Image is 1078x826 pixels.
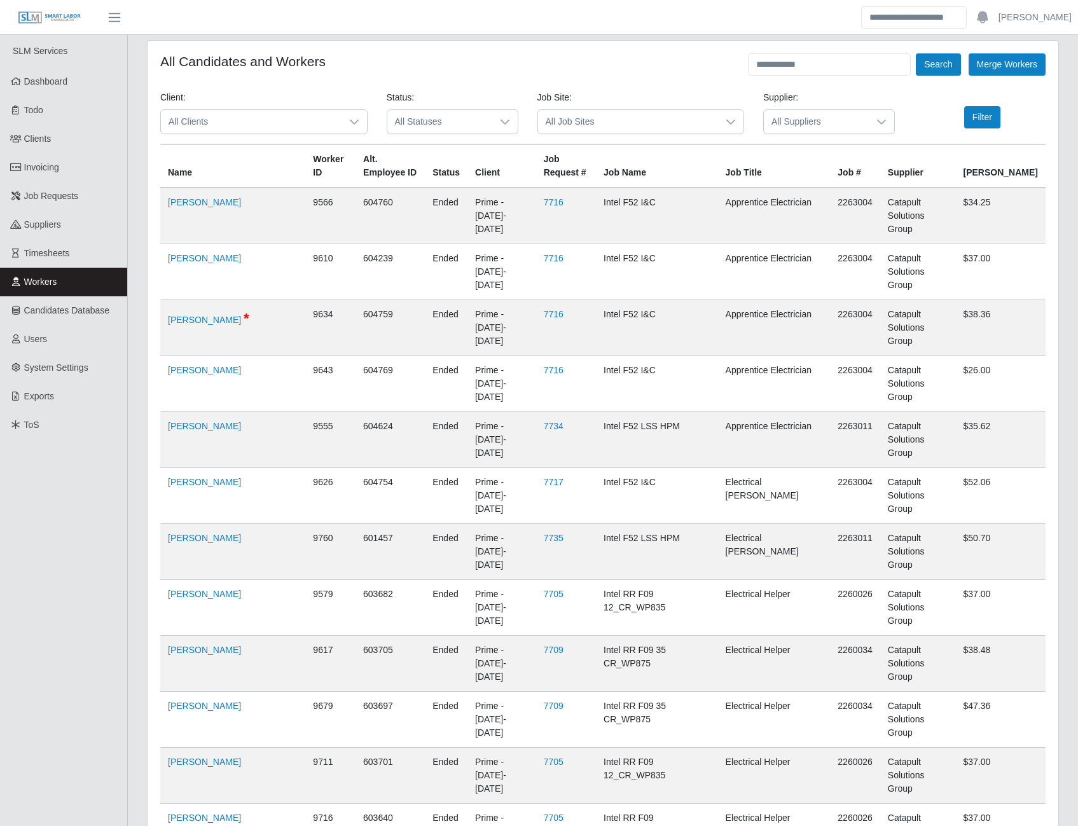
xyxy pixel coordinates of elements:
[538,110,719,134] span: All Job Sites
[24,191,79,201] span: Job Requests
[830,468,880,524] td: 2263004
[356,300,425,356] td: 604759
[356,468,425,524] td: 604754
[467,188,536,244] td: Prime - [DATE]-[DATE]
[425,244,467,300] td: ended
[718,748,831,804] td: Electrical Helper
[305,145,356,188] th: Worker ID
[168,645,241,655] a: [PERSON_NAME]
[830,412,880,468] td: 2263011
[544,757,563,767] a: 7705
[544,365,563,375] a: 7716
[425,412,467,468] td: ended
[467,412,536,468] td: Prime - [DATE]-[DATE]
[596,524,718,580] td: Intel F52 LSS HPM
[305,524,356,580] td: 9760
[880,188,956,244] td: Catapult Solutions Group
[880,244,956,300] td: Catapult Solutions Group
[718,468,831,524] td: Electrical [PERSON_NAME]
[596,412,718,468] td: Intel F52 LSS HPM
[168,197,241,207] a: [PERSON_NAME]
[596,748,718,804] td: Intel RR F09 12_CR_WP835
[305,356,356,412] td: 9643
[596,145,718,188] th: Job Name
[425,748,467,804] td: ended
[880,580,956,636] td: Catapult Solutions Group
[387,110,492,134] span: All Statuses
[955,356,1046,412] td: $26.00
[467,636,536,692] td: Prime - [DATE]-[DATE]
[955,188,1046,244] td: $34.25
[718,300,831,356] td: Apprentice Electrician
[969,53,1046,76] button: Merge Workers
[536,145,596,188] th: Job Request #
[425,356,467,412] td: ended
[537,91,572,104] label: Job Site:
[544,477,563,487] a: 7717
[880,412,956,468] td: Catapult Solutions Group
[718,188,831,244] td: Apprentice Electrician
[467,300,536,356] td: Prime - [DATE]-[DATE]
[830,356,880,412] td: 2263004
[305,636,356,692] td: 9617
[168,813,241,823] a: [PERSON_NAME]
[955,636,1046,692] td: $38.48
[955,145,1046,188] th: [PERSON_NAME]
[13,46,67,56] span: SLM Services
[425,580,467,636] td: ended
[596,692,718,748] td: Intel RR F09 35 CR_WP875
[425,692,467,748] td: ended
[467,244,536,300] td: Prime - [DATE]-[DATE]
[356,356,425,412] td: 604769
[544,309,563,319] a: 7716
[718,412,831,468] td: Apprentice Electrician
[356,244,425,300] td: 604239
[861,6,967,29] input: Search
[305,468,356,524] td: 9626
[18,11,81,25] img: SLM Logo
[305,412,356,468] td: 9555
[305,580,356,636] td: 9579
[160,53,326,69] h4: All Candidates and Workers
[955,580,1046,636] td: $37.00
[168,701,241,711] a: [PERSON_NAME]
[467,356,536,412] td: Prime - [DATE]-[DATE]
[168,589,241,599] a: [PERSON_NAME]
[160,91,186,104] label: Client:
[467,580,536,636] td: Prime - [DATE]-[DATE]
[880,692,956,748] td: Catapult Solutions Group
[880,145,956,188] th: Supplier
[596,636,718,692] td: Intel RR F09 35 CR_WP875
[387,91,415,104] label: Status:
[544,533,563,543] a: 7735
[24,277,57,287] span: Workers
[305,300,356,356] td: 9634
[955,468,1046,524] td: $52.06
[880,468,956,524] td: Catapult Solutions Group
[24,134,52,144] span: Clients
[425,145,467,188] th: Status
[305,748,356,804] td: 9711
[24,105,43,115] span: Todo
[830,188,880,244] td: 2263004
[24,76,68,86] span: Dashboard
[356,524,425,580] td: 601457
[467,692,536,748] td: Prime - [DATE]-[DATE]
[24,248,70,258] span: Timesheets
[718,145,831,188] th: Job Title
[168,421,241,431] a: [PERSON_NAME]
[24,162,59,172] span: Invoicing
[356,412,425,468] td: 604624
[425,188,467,244] td: ended
[305,244,356,300] td: 9610
[425,524,467,580] td: ended
[830,692,880,748] td: 2260034
[596,356,718,412] td: Intel F52 I&C
[880,524,956,580] td: Catapult Solutions Group
[544,645,563,655] a: 7709
[596,580,718,636] td: Intel RR F09 12_CR_WP835
[24,219,61,230] span: Suppliers
[955,692,1046,748] td: $47.36
[964,106,1000,128] button: Filter
[24,420,39,430] span: ToS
